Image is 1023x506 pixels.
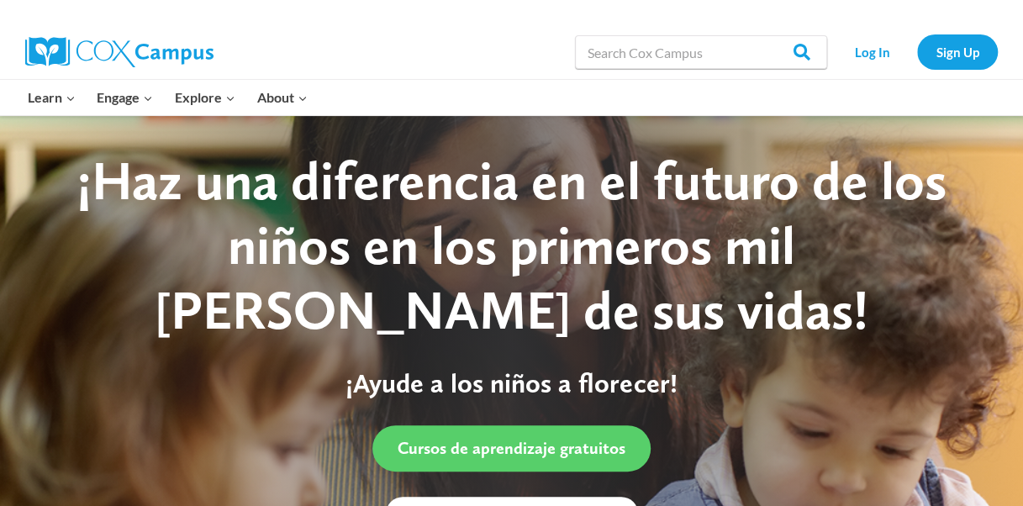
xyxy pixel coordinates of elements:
[836,34,998,69] nav: Secondary Navigation
[87,80,165,115] button: Child menu of Engage
[17,80,87,115] button: Child menu of Learn
[164,80,246,115] button: Child menu of Explore
[372,425,651,472] a: Cursos de aprendizaje gratuitos
[25,37,214,67] img: Cox Campus
[34,149,989,342] div: ¡Haz una diferencia en el futuro de los niños en los primeros mil [PERSON_NAME] de sus vidas!
[398,438,625,458] span: Cursos de aprendizaje gratuitos
[917,34,998,69] a: Sign Up
[575,35,827,69] input: Search Cox Campus
[34,367,989,399] p: ¡Ayude a los niños a florecer!
[836,34,909,69] a: Log In
[246,80,319,115] button: Child menu of About
[17,80,318,115] nav: Primary Navigation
